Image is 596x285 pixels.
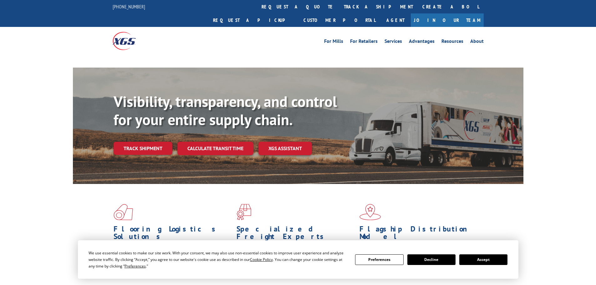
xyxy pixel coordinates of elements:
[114,225,232,243] h1: Flooring Logistics Solutions
[385,39,402,46] a: Services
[237,204,251,220] img: xgs-icon-focused-on-flooring-red
[324,39,343,46] a: For Mills
[409,39,435,46] a: Advantages
[359,225,478,243] h1: Flagship Distribution Model
[114,204,133,220] img: xgs-icon-total-supply-chain-intelligence-red
[407,254,456,265] button: Decline
[250,257,273,262] span: Cookie Policy
[208,13,299,27] a: Request a pickup
[114,142,172,155] a: Track shipment
[359,204,381,220] img: xgs-icon-flagship-distribution-model-red
[441,39,463,46] a: Resources
[125,263,146,269] span: Preferences
[459,254,507,265] button: Accept
[78,240,518,279] div: Cookie Consent Prompt
[299,13,380,27] a: Customer Portal
[380,13,411,27] a: Agent
[411,13,484,27] a: Join Our Team
[355,254,403,265] button: Preferences
[470,39,484,46] a: About
[237,225,355,243] h1: Specialized Freight Experts
[258,142,312,155] a: XGS ASSISTANT
[177,142,253,155] a: Calculate transit time
[350,39,378,46] a: For Retailers
[113,3,145,10] a: [PHONE_NUMBER]
[89,250,348,269] div: We use essential cookies to make our site work. With your consent, we may also use non-essential ...
[114,92,337,129] b: Visibility, transparency, and control for your entire supply chain.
